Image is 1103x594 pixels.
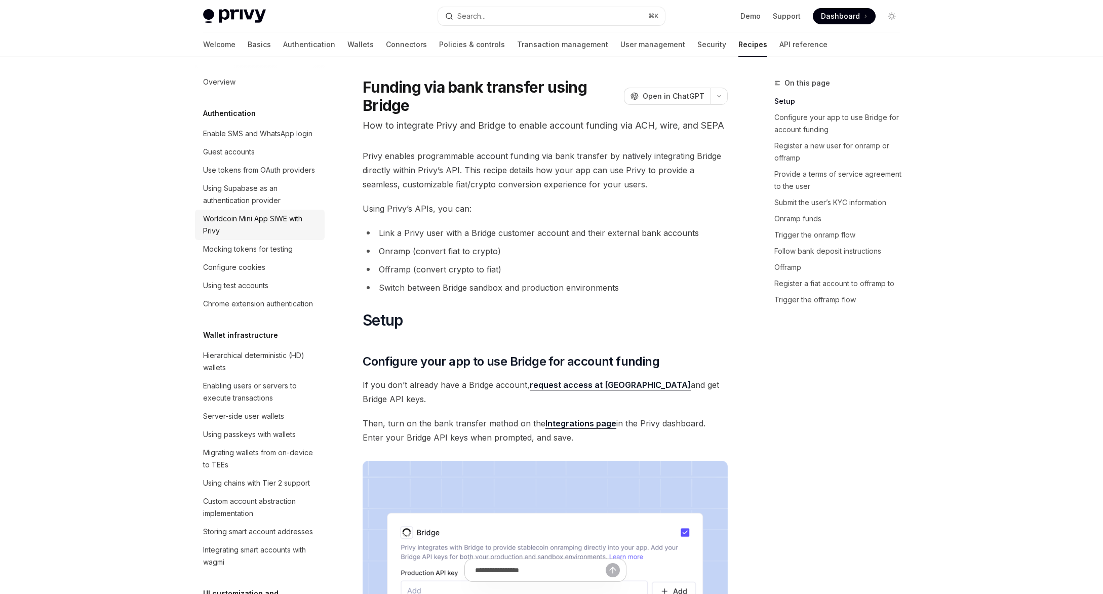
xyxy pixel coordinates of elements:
a: Follow bank deposit instructions [774,243,908,259]
li: Link a Privy user with a Bridge customer account and their external bank accounts [363,226,728,240]
a: Using test accounts [195,276,325,295]
a: Welcome [203,32,235,57]
a: Use tokens from OAuth providers [195,161,325,179]
span: Dashboard [821,11,860,21]
a: Storing smart account addresses [195,523,325,541]
div: Enable SMS and WhatsApp login [203,128,312,140]
a: Trigger the onramp flow [774,227,908,243]
span: If you don’t already have a Bridge account, and get Bridge API keys. [363,378,728,406]
button: Search...⌘K [438,7,665,25]
a: Recipes [738,32,767,57]
a: Overview [195,73,325,91]
div: Using Supabase as an authentication provider [203,182,319,207]
p: How to integrate Privy and Bridge to enable account funding via ACH, wire, and SEPA [363,118,728,133]
div: Using chains with Tier 2 support [203,477,310,489]
a: Provide a terms of service agreement to the user [774,166,908,194]
div: Integrating smart accounts with wagmi [203,544,319,568]
a: Register a fiat account to offramp to [774,275,908,292]
a: Wallets [347,32,374,57]
span: On this page [784,77,830,89]
a: User management [620,32,685,57]
a: Support [773,11,801,21]
div: Custom account abstraction implementation [203,495,319,520]
div: Guest accounts [203,146,255,158]
div: Search... [457,10,486,22]
span: Setup [363,311,403,329]
a: Demo [740,11,761,21]
button: Toggle dark mode [884,8,900,24]
a: Onramp funds [774,211,908,227]
span: Configure your app to use Bridge for account funding [363,353,659,370]
div: Using test accounts [203,280,268,292]
a: Using chains with Tier 2 support [195,474,325,492]
div: Mocking tokens for testing [203,243,293,255]
a: Transaction management [517,32,608,57]
div: Migrating wallets from on-device to TEEs [203,447,319,471]
a: Server-side user wallets [195,407,325,425]
a: Enable SMS and WhatsApp login [195,125,325,143]
div: Server-side user wallets [203,410,284,422]
a: Integrations page [545,418,616,429]
a: Configure cookies [195,258,325,276]
div: Storing smart account addresses [203,526,313,538]
div: Overview [203,76,235,88]
a: Guest accounts [195,143,325,161]
li: Offramp (convert crypto to fiat) [363,262,728,276]
a: Mocking tokens for testing [195,240,325,258]
span: ⌘ K [648,12,659,20]
a: API reference [779,32,828,57]
a: Register a new user for onramp or offramp [774,138,908,166]
div: Using passkeys with wallets [203,428,296,441]
div: Enabling users or servers to execute transactions [203,380,319,404]
li: Onramp (convert fiat to crypto) [363,244,728,258]
button: Open in ChatGPT [624,88,711,105]
a: Basics [248,32,271,57]
a: Enabling users or servers to execute transactions [195,377,325,407]
a: Chrome extension authentication [195,295,325,313]
a: Using passkeys with wallets [195,425,325,444]
a: Worldcoin Mini App SIWE with Privy [195,210,325,240]
a: Connectors [386,32,427,57]
div: Use tokens from OAuth providers [203,164,315,176]
a: Configure your app to use Bridge for account funding [774,109,908,138]
a: request access at [GEOGRAPHIC_DATA] [530,380,691,390]
a: Security [697,32,726,57]
a: Using Supabase as an authentication provider [195,179,325,210]
span: Open in ChatGPT [643,91,704,101]
a: Custom account abstraction implementation [195,492,325,523]
a: Submit the user’s KYC information [774,194,908,211]
button: Send message [606,563,620,577]
a: Authentication [283,32,335,57]
div: Chrome extension authentication [203,298,313,310]
a: Migrating wallets from on-device to TEEs [195,444,325,474]
a: Integrating smart accounts with wagmi [195,541,325,571]
a: Trigger the offramp flow [774,292,908,308]
a: Offramp [774,259,908,275]
img: light logo [203,9,266,23]
h5: Authentication [203,107,256,120]
div: Worldcoin Mini App SIWE with Privy [203,213,319,237]
a: Hierarchical deterministic (HD) wallets [195,346,325,377]
span: Using Privy’s APIs, you can: [363,202,728,216]
a: Policies & controls [439,32,505,57]
a: Dashboard [813,8,876,24]
li: Switch between Bridge sandbox and production environments [363,281,728,295]
span: Privy enables programmable account funding via bank transfer by natively integrating Bridge direc... [363,149,728,191]
div: Configure cookies [203,261,265,273]
h5: Wallet infrastructure [203,329,278,341]
div: Hierarchical deterministic (HD) wallets [203,349,319,374]
a: Setup [774,93,908,109]
span: Then, turn on the bank transfer method on the in the Privy dashboard. Enter your Bridge API keys ... [363,416,728,445]
h1: Funding via bank transfer using Bridge [363,78,620,114]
